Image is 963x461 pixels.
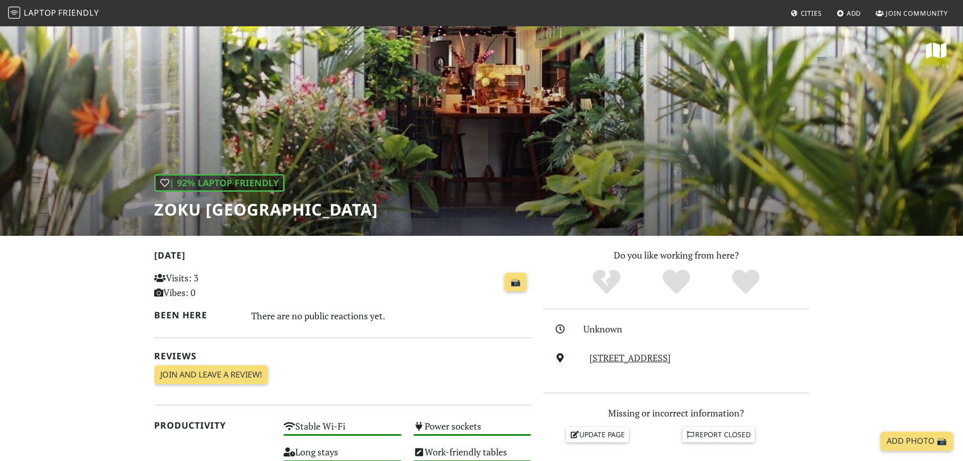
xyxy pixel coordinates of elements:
[566,427,629,442] a: Update page
[711,268,781,296] div: Definitely!
[801,9,822,18] span: Cities
[682,427,755,442] a: Report closed
[787,4,826,22] a: Cities
[407,418,537,444] div: Power sockets
[154,200,378,219] h1: Zoku [GEOGRAPHIC_DATA]
[589,352,671,364] a: [STREET_ADDRESS]
[847,9,861,18] span: Add
[154,365,268,385] a: Join and leave a review!
[278,418,407,444] div: Stable Wi-Fi
[543,248,809,263] p: Do you like working from here?
[154,174,285,192] div: | 92% Laptop Friendly
[881,432,953,451] a: Add Photo 📸
[886,9,948,18] span: Join Community
[58,7,99,18] span: Friendly
[154,420,272,431] h2: Productivity
[24,7,57,18] span: Laptop
[872,4,952,22] a: Join Community
[8,5,99,22] a: LaptopFriendly LaptopFriendly
[543,406,809,421] p: Missing or incorrect information?
[154,250,531,265] h2: [DATE]
[8,7,20,19] img: LaptopFriendly
[154,310,240,320] h2: Been here
[154,271,272,300] p: Visits: 3 Vibes: 0
[572,268,641,296] div: No
[154,351,531,361] h2: Reviews
[833,4,865,22] a: Add
[641,268,711,296] div: Yes
[251,308,531,324] div: There are no public reactions yet.
[505,273,527,292] a: 📸
[583,322,815,337] div: Unknown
